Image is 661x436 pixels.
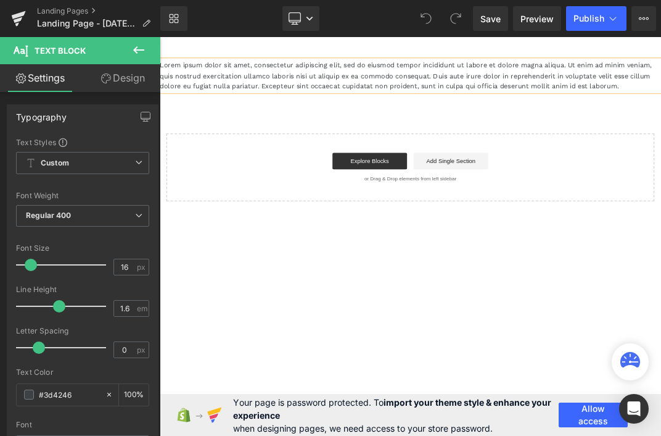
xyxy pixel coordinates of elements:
a: Preview [513,6,561,31]
div: Open Intercom Messenger [619,394,649,424]
div: Font [16,421,149,429]
button: Publish [566,6,626,31]
span: Text Block [35,46,86,56]
button: More [631,6,656,31]
span: Landing Page - [DATE] 13:26:58 [37,19,137,28]
button: Allow access [559,403,628,427]
button: Undo [414,6,438,31]
a: New Library [160,6,187,31]
span: Your page is password protected. To when designing pages, we need access to your store password. [233,396,559,435]
span: px [137,263,147,271]
a: Explore Blocks [257,172,368,197]
div: Font Weight [16,191,149,200]
div: Text Color [16,368,149,377]
div: Letter Spacing [16,327,149,335]
span: Publish [573,14,604,23]
a: Add Single Section [378,172,489,197]
span: Preview [520,12,554,25]
div: Text Styles [16,137,149,147]
div: Typography [16,105,67,122]
b: Regular 400 [26,211,72,220]
button: Redo [443,6,468,31]
span: em [137,304,147,312]
input: Color [39,388,99,401]
div: % [119,384,149,406]
a: Landing Pages [37,6,160,16]
span: Save [480,12,501,25]
a: Design [83,64,163,92]
span: px [137,346,147,354]
div: Font Size [16,244,149,253]
b: Custom [41,158,69,169]
strong: import your theme style & enhance your experience [233,397,551,421]
div: Line Height [16,285,149,294]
